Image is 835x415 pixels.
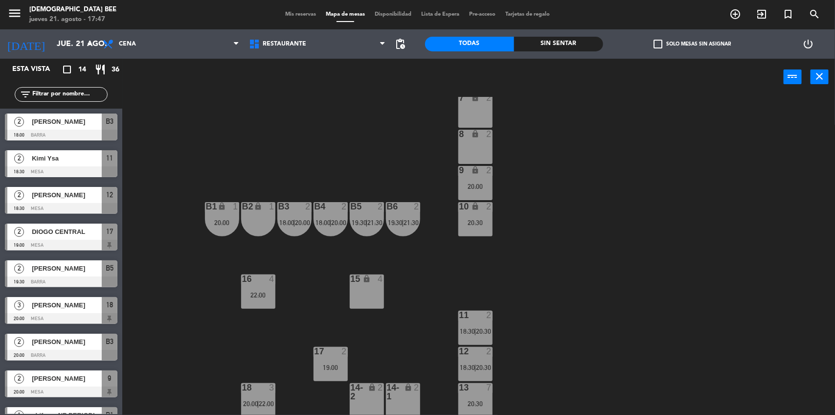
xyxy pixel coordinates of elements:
i: restaurant [94,64,106,75]
span: Tarjetas de regalo [500,12,555,17]
div: 2 [486,311,492,320]
span: Pre-acceso [464,12,500,17]
span: [PERSON_NAME] [32,373,102,384]
span: [PERSON_NAME] [32,263,102,274]
i: lock [362,275,371,283]
div: jueves 21. agosto - 17:47 [29,15,116,24]
i: lock [404,383,412,392]
span: 2 [14,227,24,237]
span: 2 [14,374,24,384]
span: 36 [112,64,119,75]
div: 4 [269,275,275,283]
span: Mapa de mesas [321,12,370,17]
span: | [293,219,295,227]
i: lock [471,93,479,102]
span: 2 [14,337,24,347]
div: 2 [486,202,492,211]
span: 9 [108,372,112,384]
span: 20:30 [476,327,491,335]
div: 1 [233,202,239,211]
span: check_box_outline_blank [654,40,662,48]
span: [PERSON_NAME] [32,116,102,127]
span: Kimi Ysa [32,153,102,163]
i: arrow_drop_down [84,38,95,50]
span: 22:00 [259,400,274,408]
span: B3 [106,336,113,347]
button: close [811,69,829,84]
i: lock [471,202,479,210]
div: 18 [242,383,243,392]
span: 19:30 [352,219,367,227]
span: | [474,364,476,371]
span: 19:30 [388,219,403,227]
div: 13 [459,383,460,392]
div: 20:30 [458,400,493,407]
div: 9 [459,166,460,175]
span: 2 [14,264,24,274]
span: 20:00 [243,400,258,408]
div: 7 [486,383,492,392]
button: menu [7,6,22,24]
span: 18:30 [460,364,475,371]
i: close [814,70,826,82]
span: 18:00 [316,219,331,227]
div: 1 [269,202,275,211]
div: 2 [378,383,384,392]
span: 20:30 [476,364,491,371]
span: | [474,327,476,335]
div: 19:00 [314,364,348,371]
span: B5 [106,262,113,274]
span: 2 [14,154,24,163]
span: 11 [106,152,113,164]
div: Esta vista [5,64,70,75]
div: 2 [305,202,311,211]
i: lock [254,202,262,210]
i: search [809,8,820,20]
div: 2 [486,130,492,138]
div: Todas [425,37,514,51]
i: lock [368,383,376,392]
span: 20:00 [295,219,310,227]
div: 2 [486,347,492,356]
div: 12 [459,347,460,356]
div: 20:00 [458,183,493,190]
div: 10 [459,202,460,211]
div: 22:00 [241,292,275,299]
span: 18:30 [460,327,475,335]
span: Restaurante [263,41,306,47]
i: lock [218,202,226,210]
span: [PERSON_NAME] [32,190,102,200]
i: power_input [787,70,799,82]
div: 2 [486,166,492,175]
i: lock [471,130,479,138]
i: turned_in_not [782,8,794,20]
div: 2 [341,347,347,356]
span: Disponibilidad [370,12,416,17]
span: 21:30 [367,219,383,227]
span: DIOGO CENTRAL [32,227,102,237]
i: menu [7,6,22,21]
div: 2 [414,202,420,211]
div: 11 [459,311,460,320]
i: lock [471,166,479,174]
span: Cena [119,41,136,47]
div: B2 [242,202,243,211]
i: filter_list [20,89,31,100]
span: [PERSON_NAME] [32,337,102,347]
div: B3 [278,202,279,211]
div: 7 [459,93,460,102]
span: Mis reservas [280,12,321,17]
span: 21:30 [404,219,419,227]
div: 8 [459,130,460,138]
span: | [366,219,368,227]
div: 4 [378,275,384,283]
button: power_input [784,69,802,84]
div: 2 [378,202,384,211]
span: 2 [14,190,24,200]
span: | [402,219,404,227]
